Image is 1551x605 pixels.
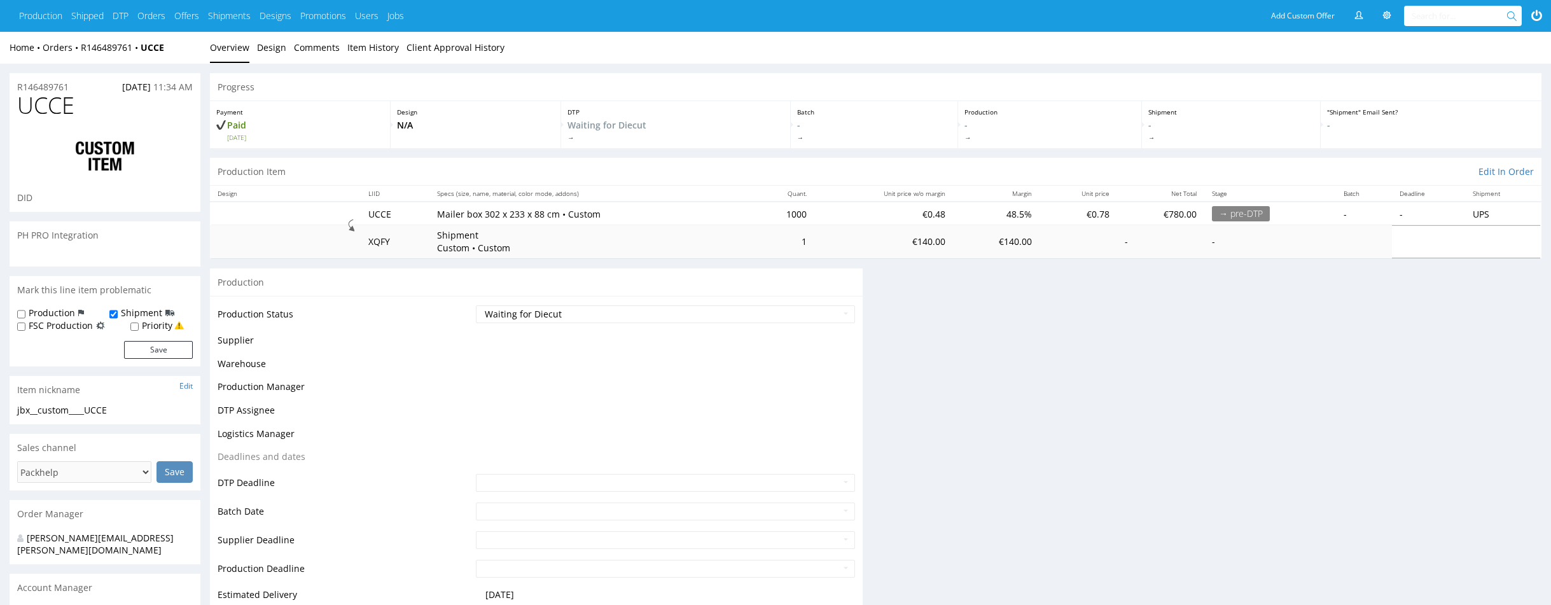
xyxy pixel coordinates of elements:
div: Order Manager [10,500,200,528]
td: - [1204,225,1336,258]
p: - [1148,119,1314,142]
a: Production [19,10,62,22]
td: DTP Assignee [218,403,473,426]
th: Batch [1336,186,1392,202]
td: €140.00 [953,225,1040,258]
th: Net Total [1117,186,1204,202]
a: Orders [137,10,165,22]
p: DTP [567,108,784,116]
td: 1000 [751,202,815,225]
th: Deadline [1392,186,1465,202]
a: Edit In Order [1478,165,1534,178]
div: Progress [210,73,1541,101]
a: Shipped [71,10,104,22]
td: Deadlines and dates [218,449,473,473]
p: Paid [216,119,384,142]
td: Batch Date [218,501,473,530]
a: Home [10,41,43,53]
p: - [964,119,1135,142]
p: Waiting for Diecut [567,119,784,142]
td: 48.5% [953,202,1040,225]
td: €140.00 [814,225,952,258]
a: Shipments [208,10,251,22]
a: R146489761 [81,41,141,53]
a: Add Custom Offer [1264,6,1342,26]
th: Unit price [1040,186,1117,202]
td: DTP Deadline [218,473,473,501]
span: UCCE [17,93,74,118]
div: PH PRO Integration [10,221,200,249]
a: Promotions [300,10,346,22]
td: - [1392,202,1465,225]
div: [PERSON_NAME][EMAIL_ADDRESS][PERSON_NAME][DOMAIN_NAME] [17,532,183,557]
td: Production Deadline [218,559,473,587]
p: Production [964,108,1135,116]
a: Overview [210,32,249,63]
button: Save [124,341,193,359]
td: UCCE [361,202,429,225]
td: €780.00 [1117,202,1204,225]
td: Production Status [218,304,473,333]
a: UCCE [141,41,164,53]
a: R146489761 [17,81,69,94]
div: → pre-DTP [1212,206,1270,221]
a: Edit [179,380,193,391]
div: jbx__custom____UCCE [17,404,193,417]
p: Payment [216,108,384,116]
td: - [1336,202,1392,225]
td: Supplier [218,333,473,356]
p: N/A [397,119,555,132]
div: Mark this line item problematic [10,276,200,304]
label: Priority [142,319,172,332]
a: Item History [347,32,399,63]
div: Item nickname [10,376,200,404]
span: DID [17,191,32,204]
input: Save [156,461,193,483]
td: 1 [751,225,815,258]
th: LIID [361,186,429,202]
span: [DATE] [227,133,384,142]
td: UPS [1465,202,1541,225]
p: Shipment Custom • Custom [437,229,532,254]
td: €0.48 [814,202,952,225]
img: icon-production-flag.svg [78,307,84,319]
p: Batch [797,108,952,116]
a: Comments [294,32,340,63]
a: Offers [174,10,199,22]
p: - [797,119,952,142]
th: Unit price w/o margin [814,186,952,202]
td: Logistics Manager [218,426,473,450]
th: Margin [953,186,1040,202]
th: Stage [1204,186,1336,202]
a: Design [257,32,286,63]
p: Production Item [218,165,286,178]
label: Production [29,307,75,319]
td: XQFY [361,225,429,258]
label: FSC Production [29,319,93,332]
img: icon-fsc-production-flag.svg [96,319,105,332]
a: DTP [113,10,129,22]
a: Users [355,10,379,22]
img: yellow_warning_triangle.png [174,321,184,330]
input: Search for... [1412,6,1509,26]
span: [DATE] [122,81,151,93]
th: Design [210,186,361,202]
p: - [1327,119,1535,132]
a: Jobs [387,10,404,22]
div: Sales channel [10,434,200,462]
div: Production [210,268,863,296]
td: - [1117,225,1204,258]
label: Shipment [121,307,162,319]
span: [DATE] [485,588,514,601]
img: icon-shipping-flag.svg [165,307,174,319]
td: Warehouse [218,356,473,380]
th: Quant. [751,186,815,202]
p: Mailer box 302 x 233 x 88 cm • Custom [437,208,743,221]
p: "Shipment" Email Sent? [1327,108,1535,116]
th: Shipment [1465,186,1541,202]
img: ico-item-custom-a8f9c3db6a5631ce2f509e228e8b95abde266dc4376634de7b166047de09ff05.png [54,131,156,182]
a: Designs [260,10,291,22]
span: 11:34 AM [153,81,193,93]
